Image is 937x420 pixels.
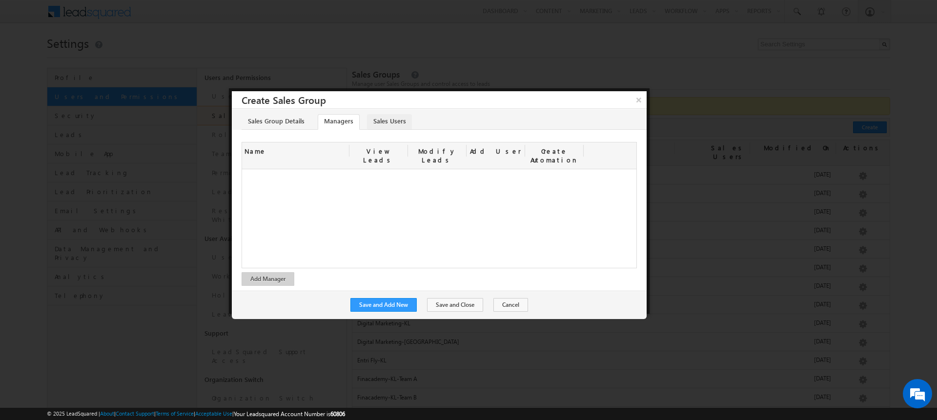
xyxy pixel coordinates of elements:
div: Modify Leads [408,142,467,169]
button: Add Manager [242,272,294,286]
a: Sales Users [367,114,412,130]
a: Terms of Service [156,410,194,417]
a: About [100,410,114,417]
a: Acceptable Use [195,410,232,417]
div: Minimize live chat window [160,5,183,28]
button: Save and Add New [350,298,417,312]
div: Create Automation [525,142,584,169]
div: Chat with us now [51,51,164,64]
em: Start Chat [133,300,177,314]
a: Contact Support [116,410,154,417]
a: Managers [318,114,360,130]
div: View Leads [349,142,408,169]
textarea: Type your message and hit 'Enter' [13,90,178,292]
a: Sales Group Details [242,114,310,130]
span: 60806 [330,410,345,418]
div: Name [242,142,349,160]
div: Add User [467,142,525,160]
button: × [631,91,647,108]
button: Cancel [493,298,528,312]
img: d_60004797649_company_0_60004797649 [17,51,41,64]
span: © 2025 LeadSquared | | | | | [47,409,345,419]
h3: Create Sales Group [242,91,647,108]
button: Save and Close [427,298,483,312]
span: Your Leadsquared Account Number is [234,410,345,418]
